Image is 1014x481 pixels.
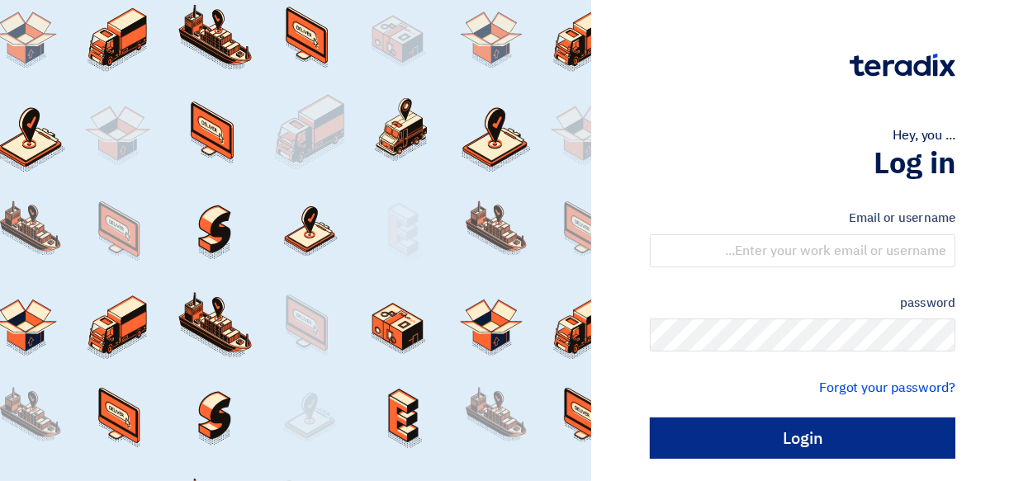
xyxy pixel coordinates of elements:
[893,125,955,145] font: Hey, you ...
[849,209,955,227] font: Email or username
[650,417,955,459] input: Login
[900,294,955,312] font: password
[650,234,955,267] input: Enter your work email or username...
[850,54,955,77] img: Teradix logo
[874,141,955,186] font: Log in
[819,378,955,398] a: Forgot your password?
